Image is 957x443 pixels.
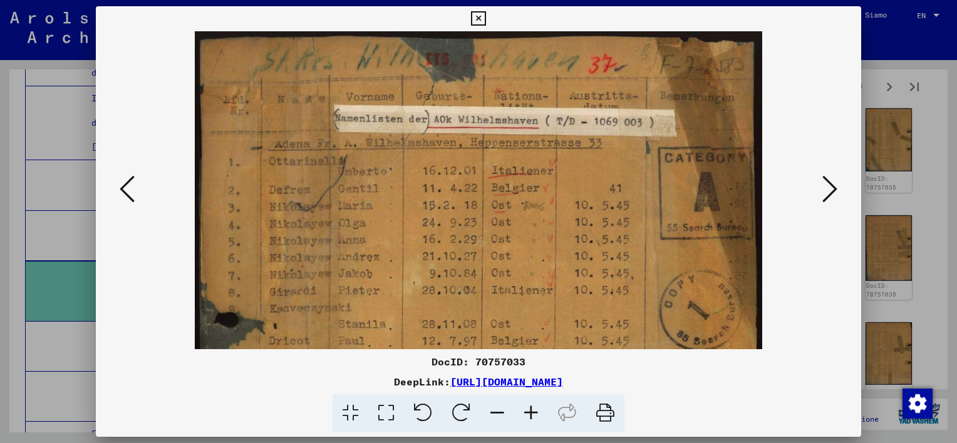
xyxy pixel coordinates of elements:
[96,374,861,389] div: DeepLink:
[903,389,933,419] img: Zustimmung ändern
[902,388,932,418] div: Modifica consenso
[450,375,563,388] a: [URL][DOMAIN_NAME]
[96,354,861,369] div: DocID: 70757033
